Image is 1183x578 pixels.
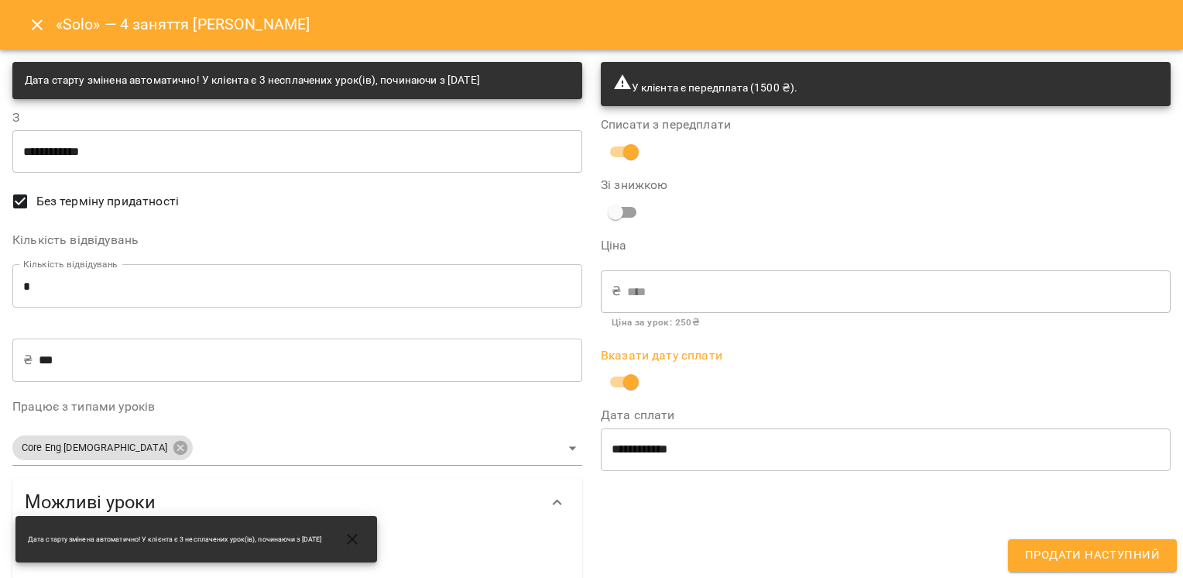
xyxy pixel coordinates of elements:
span: Можливі уроки [25,490,539,514]
span: Core Eng [DEMOGRAPHIC_DATA] [12,441,177,456]
label: Працює з типами уроків [12,401,582,413]
label: Кількість відвідувань [12,234,582,246]
div: Core Eng [DEMOGRAPHIC_DATA] [12,435,193,460]
p: ₴ [612,282,621,301]
p: ₴ [23,351,33,370]
span: Дата старту змінена автоматично! У клієнта є 3 несплачених урок(ів), починаючи з [DATE] [28,535,321,545]
label: Зі знижкою [601,179,790,191]
b: Ціна за урок : 250 ₴ [612,317,699,328]
button: Close [19,6,56,43]
label: Списати з передплати [601,119,1171,131]
span: Без терміну придатності [36,192,179,211]
h6: «Solo» — 4 заняття [PERSON_NAME] [56,12,310,36]
span: Продати наступний [1025,545,1160,566]
label: Дата сплати [601,409,1171,421]
label: Ціна [601,239,1171,252]
div: Core Eng [DEMOGRAPHIC_DATA] [12,431,582,466]
label: З [12,112,582,124]
button: Show more [539,484,576,521]
span: У клієнта є передплата (1500 ₴). [613,81,797,94]
div: Дата старту змінена автоматично! У клієнта є 3 несплачених урок(ів), починаючи з [DATE] [25,67,480,95]
button: Продати наступний [1008,539,1177,572]
label: Вказати дату сплати [601,349,1171,362]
